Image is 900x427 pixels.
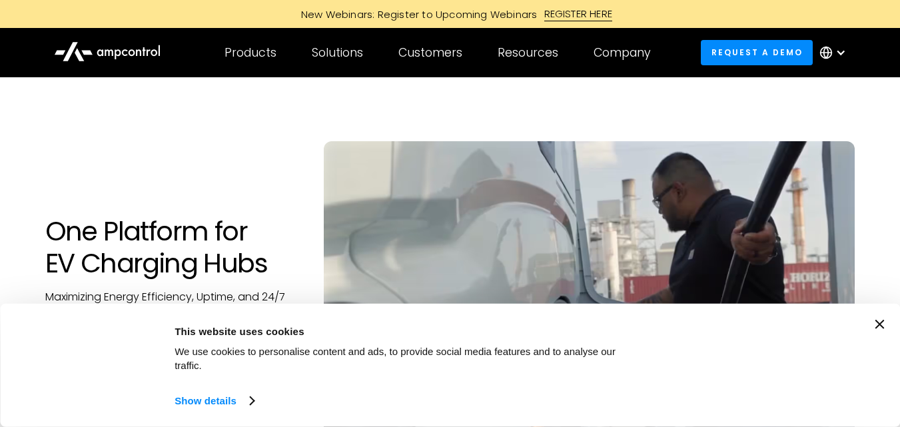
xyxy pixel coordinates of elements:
[398,45,462,60] div: Customers
[594,45,651,60] div: Company
[660,320,850,358] button: Okay
[288,7,544,21] div: New Webinars: Register to Upcoming Webinars
[45,290,298,320] p: Maximizing Energy Efficiency, Uptime, and 24/7 Monitoring with Ampcontrol Solutions
[175,323,644,339] div: This website uses cookies
[225,45,276,60] div: Products
[312,45,363,60] div: Solutions
[175,346,616,371] span: We use cookies to personalise content and ads, to provide social media features and to analyse ou...
[45,215,298,279] h1: One Platform for EV Charging Hubs
[875,320,884,329] button: Close banner
[175,391,253,411] a: Show details
[498,45,558,60] div: Resources
[701,40,813,65] a: Request a demo
[151,7,750,21] a: New Webinars: Register to Upcoming WebinarsREGISTER HERE
[544,7,613,21] div: REGISTER HERE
